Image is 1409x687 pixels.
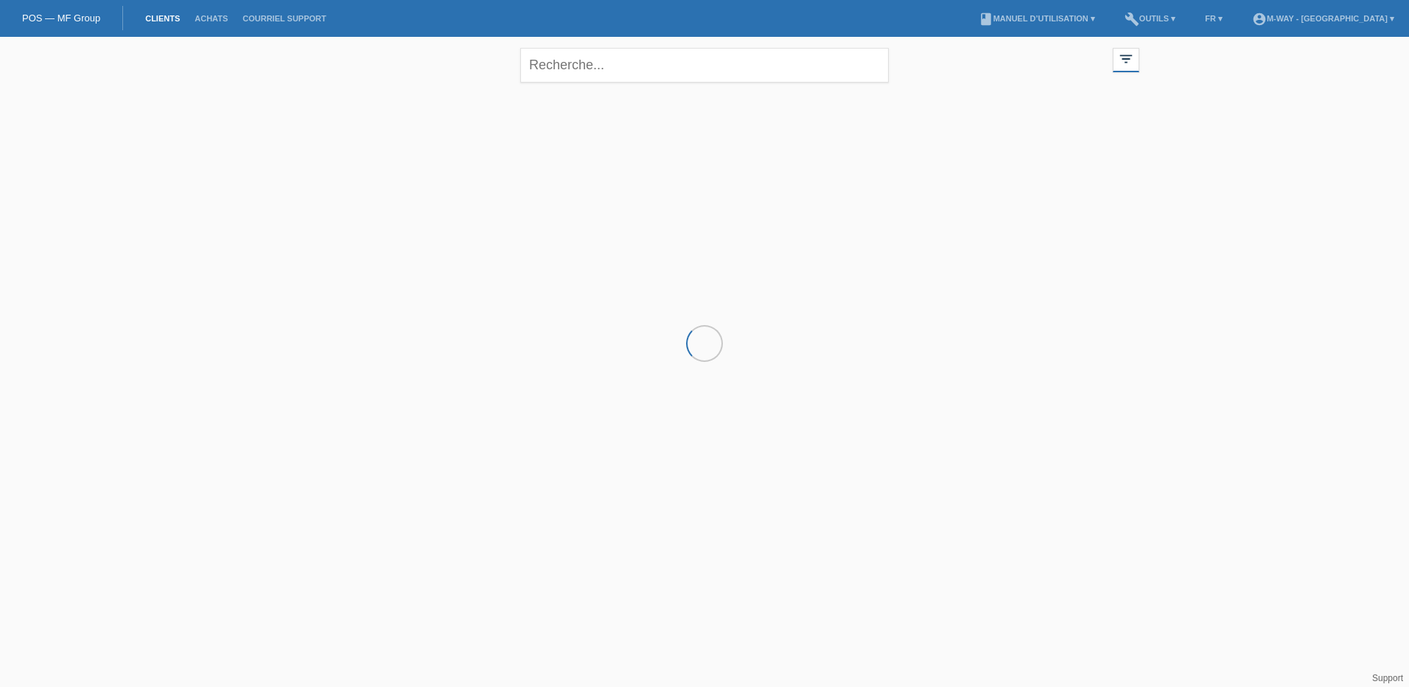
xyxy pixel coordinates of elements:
[1252,12,1267,27] i: account_circle
[235,14,333,23] a: Courriel Support
[1117,14,1183,23] a: buildOutils ▾
[138,14,187,23] a: Clients
[1245,14,1402,23] a: account_circlem-way - [GEOGRAPHIC_DATA] ▾
[1125,12,1139,27] i: build
[971,14,1102,23] a: bookManuel d’utilisation ▾
[520,48,889,83] input: Recherche...
[979,12,993,27] i: book
[187,14,235,23] a: Achats
[1198,14,1230,23] a: FR ▾
[22,13,100,24] a: POS — MF Group
[1372,673,1403,683] a: Support
[1118,51,1134,67] i: filter_list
